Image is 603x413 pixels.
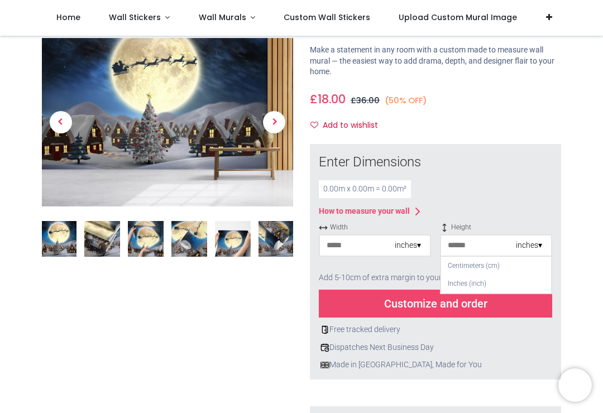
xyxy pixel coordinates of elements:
img: uk [320,361,329,369]
div: Add 5-10cm of extra margin to your measurements. [319,266,552,290]
span: 36.00 [356,95,380,106]
img: Extra product image [128,221,164,257]
div: Made in [GEOGRAPHIC_DATA], Made for You [319,359,552,371]
a: Previous [42,64,80,181]
div: Dispatches Next Business Day [319,342,552,353]
div: Inches (inch) [441,275,551,293]
div: 0.00 m x 0.00 m = 0.00 m² [319,180,411,198]
span: Height [440,223,552,232]
div: How to measure your wall [319,206,410,217]
img: Extra product image [259,221,294,257]
div: Centimeters (cm) [441,257,551,275]
img: Santa & Reindeer Christmas Village Wall Mural Wallpaper [42,39,293,206]
span: 18.00 [318,91,346,107]
span: £ [351,95,380,106]
span: Previous [50,111,72,133]
img: WS-45299-02 [41,221,76,257]
span: Width [319,223,431,232]
small: (50% OFF) [385,95,427,106]
span: Wall Stickers [109,12,161,23]
span: Home [56,12,80,23]
i: Add to wishlist [310,121,318,129]
img: Extra product image [84,221,120,257]
a: Next [256,64,294,181]
span: Upload Custom Mural Image [399,12,517,23]
span: Next [263,111,285,133]
img: Extra product image [215,221,251,257]
div: Enter Dimensions [319,153,552,172]
div: Customize and order [319,290,552,318]
p: Make a statement in any room with a custom made to measure wall mural — the easiest way to add dr... [310,45,561,78]
div: inches ▾ [516,240,542,251]
span: £ [310,91,346,107]
button: Add to wishlistAdd to wishlist [310,116,387,135]
div: Free tracked delivery [319,324,552,335]
iframe: Brevo live chat [558,368,592,402]
div: inches ▾ [395,240,421,251]
span: Wall Murals [199,12,246,23]
span: Custom Wall Stickers [284,12,370,23]
img: Extra product image [171,221,207,257]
